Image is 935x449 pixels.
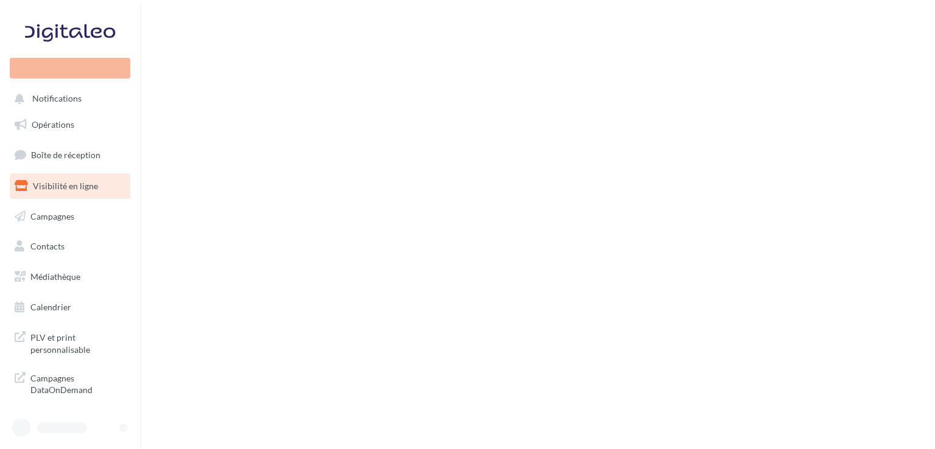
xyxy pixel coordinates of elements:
[7,324,133,360] a: PLV et print personnalisable
[32,119,74,130] span: Opérations
[30,302,71,312] span: Calendrier
[7,234,133,259] a: Contacts
[7,173,133,199] a: Visibilité en ligne
[32,94,82,104] span: Notifications
[30,271,80,282] span: Médiathèque
[30,370,125,396] span: Campagnes DataOnDemand
[30,241,65,251] span: Contacts
[7,204,133,229] a: Campagnes
[33,181,98,191] span: Visibilité en ligne
[7,142,133,168] a: Boîte de réception
[7,294,133,320] a: Calendrier
[7,264,133,290] a: Médiathèque
[7,112,133,137] a: Opérations
[30,329,125,355] span: PLV et print personnalisable
[7,365,133,401] a: Campagnes DataOnDemand
[31,150,100,160] span: Boîte de réception
[10,58,130,78] div: Nouvelle campagne
[30,211,74,221] span: Campagnes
